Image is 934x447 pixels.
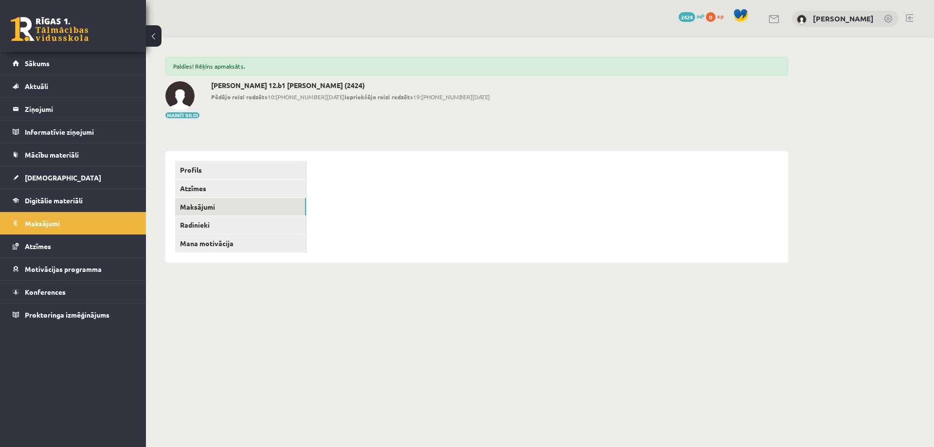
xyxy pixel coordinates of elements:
span: mP [697,12,704,20]
a: [DEMOGRAPHIC_DATA] [13,166,134,189]
span: [DEMOGRAPHIC_DATA] [25,173,101,182]
a: Digitālie materiāli [13,189,134,212]
a: 0 xp [706,12,728,20]
legend: Maksājumi [25,212,134,234]
a: Mācību materiāli [13,143,134,166]
legend: Informatīvie ziņojumi [25,121,134,143]
a: Profils [175,161,306,179]
img: Darja Arsjonova [165,81,195,110]
span: Atzīmes [25,242,51,250]
span: Sākums [25,59,50,68]
a: Maksājumi [175,198,306,216]
a: Rīgas 1. Tālmācības vidusskola [11,17,89,41]
img: Darja Arsjonova [797,15,807,24]
a: Konferences [13,281,134,303]
span: 2424 [679,12,695,22]
span: Mācību materiāli [25,150,79,159]
a: Proktoringa izmēģinājums [13,304,134,326]
b: Pēdējo reizi redzēts [211,93,268,101]
span: 10:[PHONE_NUMBER][DATE] 19:[PHONE_NUMBER][DATE] [211,92,490,101]
a: Informatīvie ziņojumi [13,121,134,143]
a: [PERSON_NAME] [813,14,874,23]
a: Maksājumi [13,212,134,234]
a: Motivācijas programma [13,258,134,280]
a: Radinieki [175,216,306,234]
a: Aktuāli [13,75,134,97]
span: Proktoringa izmēģinājums [25,310,109,319]
span: Motivācijas programma [25,265,102,273]
span: 0 [706,12,716,22]
span: xp [717,12,723,20]
span: Konferences [25,287,66,296]
a: Ziņojumi [13,98,134,120]
b: Iepriekšējo reizi redzēts [344,93,413,101]
a: Atzīmes [13,235,134,257]
a: Sākums [13,52,134,74]
a: 2424 mP [679,12,704,20]
div: Paldies! Rēķins apmaksāts. [165,57,788,75]
a: Mana motivācija [175,234,306,252]
button: Mainīt bildi [165,112,199,118]
a: Atzīmes [175,179,306,197]
span: Aktuāli [25,82,48,90]
span: Digitālie materiāli [25,196,83,205]
h2: [PERSON_NAME] 12.b1 [PERSON_NAME] (2424) [211,81,490,89]
legend: Ziņojumi [25,98,134,120]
